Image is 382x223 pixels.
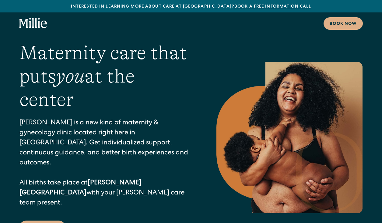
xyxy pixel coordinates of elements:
img: Smiling mother with her baby in arms, celebrating body positivity and the nurturing bond of postp... [216,62,363,213]
div: Book now [330,21,357,27]
em: you [56,65,85,87]
p: [PERSON_NAME] is a new kind of maternity & gynecology clinic located right here in [GEOGRAPHIC_DA... [19,118,192,208]
a: Book a free information call [234,5,311,9]
a: Book now [324,17,363,30]
h1: Maternity care that puts at the center [19,41,192,111]
a: home [19,18,47,29]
